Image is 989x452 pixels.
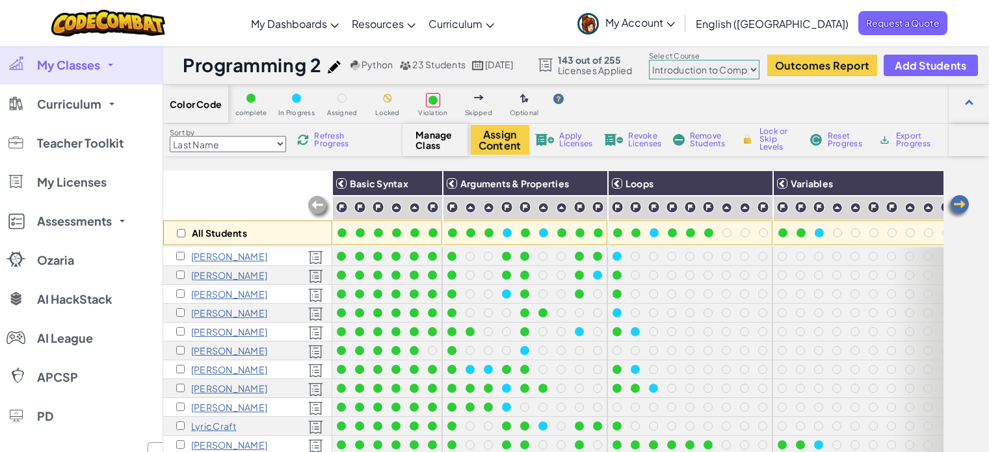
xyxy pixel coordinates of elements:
[422,6,501,41] a: Curriculum
[895,60,966,71] span: Add Students
[308,269,323,284] img: Licensed
[354,201,366,213] img: IconChallengeLevel.svg
[37,176,107,188] span: My Licenses
[483,202,494,213] img: IconPracticeLevel.svg
[923,202,934,213] img: IconPracticeLevel.svg
[308,401,323,416] img: Licensed
[191,289,267,299] p: Adrian Bailey
[191,364,267,375] p: rylee C
[375,109,399,116] span: Locked
[191,270,267,280] p: Jasper B
[191,421,237,431] p: Lyric Craft
[244,6,345,41] a: My Dashboards
[592,201,604,213] img: IconChallengeLevel.svg
[191,251,267,261] p: Michael Alexander
[828,132,867,148] span: Reset Progress
[520,94,529,104] img: IconOptionalLevel.svg
[702,201,715,213] img: IconChallengeLevel.svg
[409,202,420,213] img: IconPracticeLevel.svg
[611,201,624,213] img: IconChallengeLevel.svg
[741,133,754,145] img: IconLock.svg
[629,201,642,213] img: IconChallengeLevel.svg
[251,17,327,31] span: My Dashboards
[399,60,411,70] img: MultipleUsers.png
[429,17,482,31] span: Curriculum
[673,134,685,146] img: IconRemoveStudents.svg
[350,60,360,70] img: python.png
[884,55,977,76] button: Add Students
[37,59,100,71] span: My Classes
[501,201,513,213] img: IconChallengeLevel.svg
[460,178,569,189] span: Arguments & Properties
[886,201,898,213] img: IconChallengeLevel.svg
[558,55,633,65] span: 143 out of 255
[559,132,592,148] span: Apply Licenses
[605,16,675,29] span: My Account
[832,202,843,213] img: IconPracticeLevel.svg
[776,201,789,213] img: IconChallengeLevel.svg
[191,402,267,412] p: Madelyn Condrey
[278,109,315,116] span: In Progress
[945,194,971,220] img: Arrow_Left.png
[649,51,759,61] label: Select Course
[191,440,267,450] p: Gabriel Dayberry
[350,178,408,189] span: Basic Syntax
[810,134,823,146] img: IconReset.svg
[574,201,586,213] img: IconChallengeLevel.svg
[684,201,696,213] img: IconChallengeLevel.svg
[666,201,678,213] img: IconChallengeLevel.svg
[626,178,653,189] span: Loops
[813,201,825,213] img: IconChallengeLevel.svg
[412,59,466,70] span: 23 Students
[721,202,732,213] img: IconPracticeLevel.svg
[472,60,484,70] img: calendar.svg
[604,134,624,146] img: IconLicenseRevoke.svg
[308,364,323,378] img: Licensed
[372,201,384,213] img: IconChallengeLevel.svg
[327,109,358,116] span: Assigned
[37,332,93,344] span: AI League
[858,11,947,35] a: Request a Quote
[328,60,341,73] img: iconPencil.svg
[696,17,849,31] span: English ([GEOGRAPHIC_DATA])
[415,129,454,150] span: Manage Class
[485,59,513,70] span: [DATE]
[471,125,529,155] button: Assign Content
[739,202,750,213] img: IconPracticeLevel.svg
[558,65,633,75] span: Licenses Applied
[37,98,101,110] span: Curriculum
[628,132,661,148] span: Revoke Licenses
[191,308,267,318] p: Williem Balentine
[427,201,439,213] img: IconChallengeLevel.svg
[191,326,267,337] p: Evan Boldt
[308,288,323,302] img: Licensed
[362,59,393,70] span: Python
[759,127,798,151] span: Lock or Skip Levels
[170,127,286,138] label: Sort by
[51,10,165,36] img: CodeCombat logo
[474,95,484,100] img: IconSkippedLevel.svg
[538,202,549,213] img: IconPracticeLevel.svg
[308,382,323,397] img: Licensed
[308,326,323,340] img: Licensed
[308,307,323,321] img: Licensed
[37,293,112,305] span: AI HackStack
[535,134,555,146] img: IconLicenseApply.svg
[878,134,891,146] img: IconArchive.svg
[767,55,877,76] button: Outcomes Report
[795,201,807,213] img: IconChallengeLevel.svg
[757,201,769,213] img: IconChallengeLevel.svg
[191,383,267,393] p: Taylor Canard
[391,202,402,213] img: IconPracticeLevel.svg
[37,137,124,149] span: Teacher Toolkit
[418,109,447,116] span: Violation
[352,17,404,31] span: Resources
[465,202,476,213] img: IconPracticeLevel.svg
[850,202,861,213] img: IconPracticeLevel.svg
[345,6,422,41] a: Resources
[314,132,354,148] span: Refresh Progress
[940,201,953,213] img: IconChallengeLevel.svg
[37,254,74,266] span: Ozaria
[896,132,936,148] span: Export Progress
